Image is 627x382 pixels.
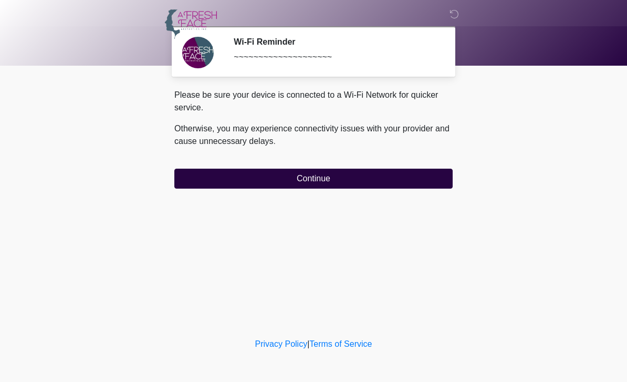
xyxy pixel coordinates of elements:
[174,89,453,114] p: Please be sure your device is connected to a Wi-Fi Network for quicker service.
[174,169,453,189] button: Continue
[255,339,308,348] a: Privacy Policy
[309,339,372,348] a: Terms of Service
[307,339,309,348] a: |
[182,37,214,68] img: Agent Avatar
[174,122,453,148] p: Otherwise, you may experience connectivity issues with your provider and cause unnecessary delays
[164,8,217,40] img: A Fresh Face Aesthetics Inc Logo
[234,51,437,64] div: ~~~~~~~~~~~~~~~~~~~~
[274,137,276,146] span: .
